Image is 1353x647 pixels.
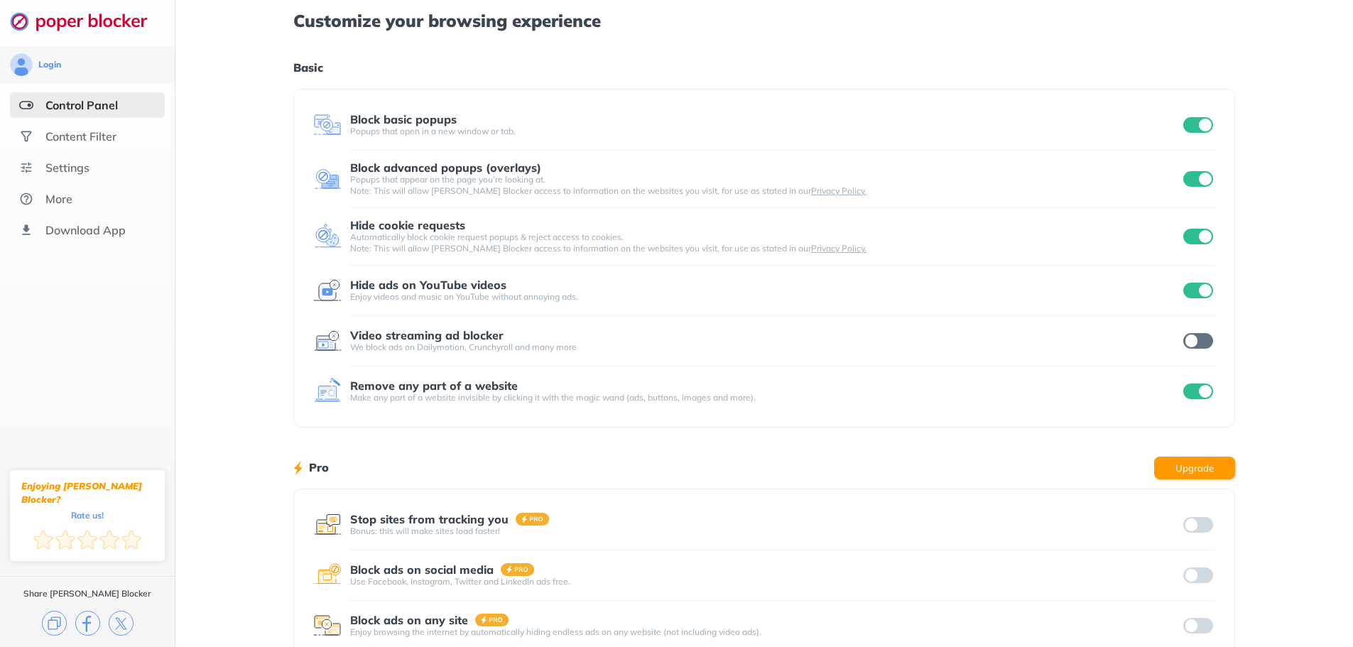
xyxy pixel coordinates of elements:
img: download-app.svg [19,223,33,237]
div: Bonus: this will make sites load faster! [350,526,1181,537]
div: Block ads on any site [350,614,468,626]
div: Stop sites from tracking you [350,513,509,526]
div: Hide ads on YouTube videos [350,278,506,291]
img: x.svg [109,611,134,636]
div: Use Facebook, Instagram, Twitter and LinkedIn ads free. [350,576,1181,587]
img: avatar.svg [10,53,33,76]
div: Remove any part of a website [350,379,518,392]
div: Hide cookie requests [350,219,465,232]
img: feature icon [313,611,342,640]
div: Rate us! [71,512,104,518]
img: feature icon [313,111,342,139]
img: features-selected.svg [19,98,33,112]
img: pro-badge.svg [475,614,509,626]
div: Popups that appear on the page you’re looking at. Note: This will allow [PERSON_NAME] Blocker acc... [350,174,1181,197]
img: logo-webpage.svg [10,11,163,31]
img: pro-badge.svg [501,563,535,576]
img: feature icon [313,276,342,305]
div: Video streaming ad blocker [350,329,504,342]
a: Privacy Policy. [811,243,866,254]
div: Download App [45,223,126,237]
div: Enjoy browsing the internet by automatically hiding endless ads on any website (not including vid... [350,626,1181,638]
div: Block advanced popups (overlays) [350,161,541,174]
div: Automatically block cookie request popups & reject access to cookies. Note: This will allow [PERS... [350,232,1181,254]
div: Settings [45,161,89,175]
h1: Customize your browsing experience [293,11,1235,30]
img: feature icon [313,511,342,539]
img: copy.svg [42,611,67,636]
a: Privacy Policy. [811,185,866,196]
img: facebook.svg [75,611,100,636]
div: More [45,192,72,206]
h1: Pro [309,458,329,477]
img: feature icon [313,377,342,406]
div: Login [38,59,61,70]
div: Make any part of a website invisible by clicking it with the magic wand (ads, buttons, images and... [350,392,1181,403]
div: Content Filter [45,129,116,143]
div: Control Panel [45,98,118,112]
img: pro-badge.svg [516,513,550,526]
img: about.svg [19,192,33,206]
div: Share [PERSON_NAME] Blocker [23,588,151,599]
div: Enjoy videos and music on YouTube without annoying ads. [350,291,1181,303]
img: feature icon [313,327,342,355]
img: settings.svg [19,161,33,175]
div: Enjoying [PERSON_NAME] Blocker? [21,479,153,506]
img: lighting bolt [293,460,303,477]
div: Popups that open in a new window or tab. [350,126,1181,137]
img: feature icon [313,561,342,589]
img: feature icon [313,165,342,193]
img: feature icon [313,222,342,251]
button: Upgrade [1154,457,1235,479]
h1: Basic [293,58,1235,77]
img: social.svg [19,129,33,143]
div: Block basic popups [350,113,457,126]
div: Block ads on social media [350,563,494,576]
div: We block ads on Dailymotion, Crunchyroll and many more [350,342,1181,353]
